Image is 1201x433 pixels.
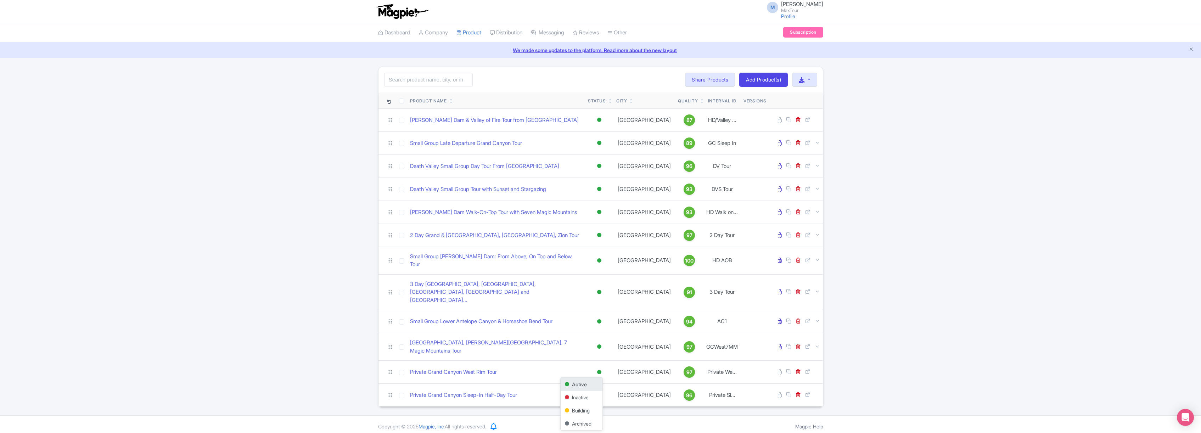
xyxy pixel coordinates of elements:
td: [GEOGRAPHIC_DATA] [613,310,675,333]
input: Search product name, city, or interal id [384,73,473,86]
span: Magpie, Inc. [419,423,445,429]
a: Death Valley Small Group Tour with Sunset and Stargazing [410,185,546,193]
div: Active [596,255,603,266]
div: Active [596,207,603,217]
div: Active [596,342,603,352]
span: 94 [686,318,692,326]
a: We made some updates to the platform. Read more about the new layout [4,46,1197,54]
span: 89 [686,139,692,147]
a: Dashboard [378,23,410,43]
a: 3 Day [GEOGRAPHIC_DATA], [GEOGRAPHIC_DATA], [GEOGRAPHIC_DATA], [GEOGRAPHIC_DATA] and [GEOGRAPHIC_... [410,280,582,304]
div: Building [561,404,602,417]
div: Active [596,184,603,194]
td: [GEOGRAPHIC_DATA] [613,131,675,154]
td: Private Sl... [703,384,741,407]
a: Company [419,23,448,43]
small: MaxTour [781,8,823,13]
td: GC Sleep In [703,131,741,154]
a: 97 [678,341,701,353]
a: 96 [678,161,701,172]
div: Active [596,161,603,171]
a: Private Grand Canyon Sleep-In Half-Day Tour [410,391,517,399]
span: M [767,2,778,13]
span: 96 [686,162,692,170]
td: [GEOGRAPHIC_DATA] [613,108,675,131]
span: 96 [686,392,692,399]
td: Private We... [703,361,741,384]
a: Distribution [490,23,522,43]
div: Active [596,287,603,297]
a: [PERSON_NAME] Dam & Valley of Fire Tour from [GEOGRAPHIC_DATA] [410,116,579,124]
a: Private Grand Canyon West Rim Tour [410,368,497,376]
div: Product Name [410,98,447,104]
td: [GEOGRAPHIC_DATA] [613,154,675,178]
td: [GEOGRAPHIC_DATA] [613,201,675,224]
td: GCWest7MM [703,333,741,361]
td: DV Tour [703,154,741,178]
span: 93 [686,185,692,193]
span: 97 [686,231,692,239]
a: 91 [678,287,701,298]
a: 96 [678,389,701,401]
td: [GEOGRAPHIC_DATA] [613,224,675,247]
div: Active [596,316,603,327]
a: Small Group [PERSON_NAME] Dam: From Above, On Top and Below Tour [410,253,582,269]
span: 97 [686,343,692,351]
a: Share Products [685,73,735,87]
a: Death Valley Small Group Day Tour From [GEOGRAPHIC_DATA] [410,162,559,170]
a: Magpie Help [795,423,823,429]
a: Add Product(s) [739,73,788,87]
a: Other [607,23,627,43]
td: HD AOB [703,247,741,274]
img: logo-ab69f6fb50320c5b225c76a69d11143b.png [375,4,430,19]
a: Profile [781,13,795,19]
td: [GEOGRAPHIC_DATA] [613,274,675,310]
a: Product [456,23,481,43]
div: Active [561,378,602,391]
span: 87 [686,116,692,124]
td: [GEOGRAPHIC_DATA] [613,384,675,407]
span: [PERSON_NAME] [781,1,823,7]
div: Open Intercom Messenger [1177,409,1194,426]
a: 87 [678,114,701,126]
a: 93 [678,207,701,218]
div: Quality [678,98,698,104]
button: Close announcement [1189,46,1194,54]
span: 100 [685,257,694,265]
a: 100 [678,255,701,266]
a: M [PERSON_NAME] MaxTour [763,1,823,13]
th: Versions [741,92,769,109]
td: DVS Tour [703,178,741,201]
div: Active [596,115,603,125]
a: Small Group Late Departure Grand Canyon Tour [410,139,522,147]
th: Internal ID [703,92,741,109]
div: Archived [561,417,602,430]
div: Active [596,230,603,240]
a: 97 [678,230,701,241]
a: 89 [678,137,701,149]
span: 91 [687,288,692,296]
a: [GEOGRAPHIC_DATA], [PERSON_NAME][GEOGRAPHIC_DATA], 7 Magic Mountains Tour [410,339,582,355]
div: Copyright © 2025 All rights reserved. [374,423,490,430]
a: [PERSON_NAME] Dam Walk-On-Top Tour with Seven Magic Mountains [410,208,577,216]
span: 97 [686,369,692,376]
div: Active [596,138,603,148]
a: Reviews [573,23,599,43]
a: 93 [678,184,701,195]
div: Status [588,98,606,104]
a: 94 [678,316,701,327]
a: Messaging [531,23,564,43]
td: 3 Day Tour [703,274,741,310]
a: 97 [678,366,701,378]
td: HD/Valley ... [703,108,741,131]
a: Subscription [783,27,823,38]
td: [GEOGRAPHIC_DATA] [613,247,675,274]
div: City [616,98,627,104]
td: AC1 [703,310,741,333]
a: Small Group Lower Antelope Canyon & Horseshoe Bend Tour [410,317,552,326]
td: 2 Day Tour [703,224,741,247]
div: Active [596,367,603,377]
td: [GEOGRAPHIC_DATA] [613,333,675,361]
span: 93 [686,208,692,216]
td: [GEOGRAPHIC_DATA] [613,178,675,201]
